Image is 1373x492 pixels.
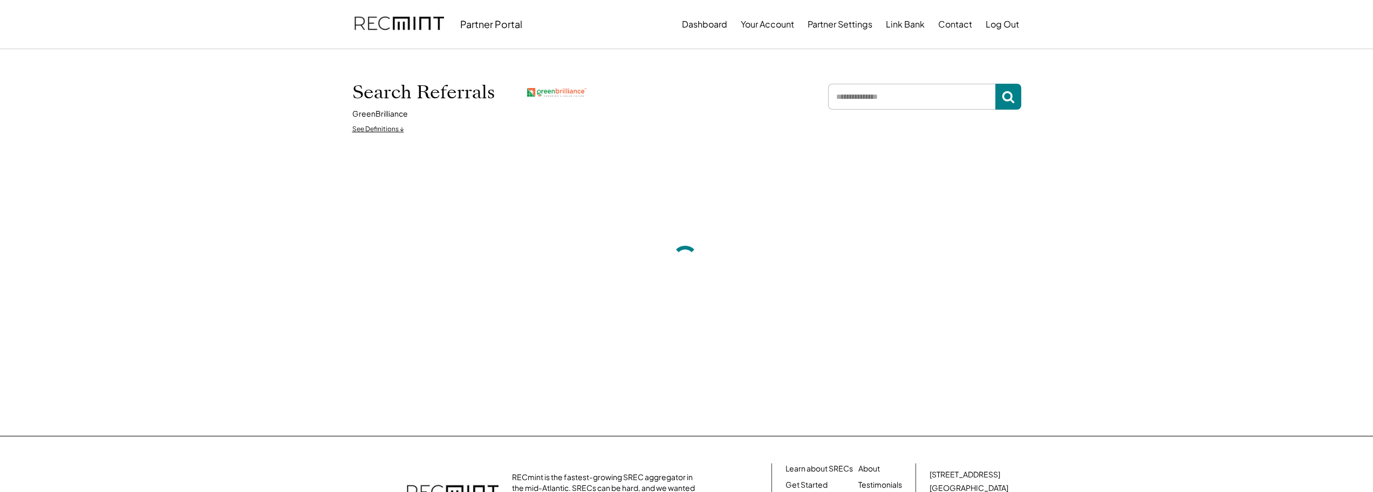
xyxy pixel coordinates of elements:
[858,480,902,490] a: Testimonials
[785,463,853,474] a: Learn about SRECs
[352,125,404,134] div: See Definitions ↓
[682,14,727,35] button: Dashboard
[858,463,880,474] a: About
[808,14,872,35] button: Partner Settings
[527,88,586,96] img: greenbrilliance.png
[886,14,925,35] button: Link Bank
[352,81,495,104] h1: Search Referrals
[460,18,522,30] div: Partner Portal
[930,469,1000,480] div: [STREET_ADDRESS]
[938,14,972,35] button: Contact
[741,14,794,35] button: Your Account
[785,480,828,490] a: Get Started
[986,14,1019,35] button: Log Out
[352,109,408,119] div: GreenBrilliance
[354,6,444,43] img: recmint-logotype%403x.png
